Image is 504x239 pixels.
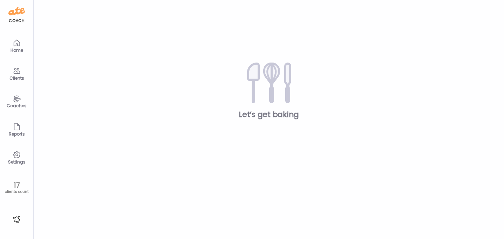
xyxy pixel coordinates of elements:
[4,103,29,108] div: Coaches
[8,6,25,17] img: ate
[4,132,29,136] div: Reports
[45,109,493,120] div: Let’s get baking
[4,48,29,52] div: Home
[2,181,31,189] div: 17
[4,76,29,80] div: Clients
[4,160,29,164] div: Settings
[2,189,31,194] div: clients count
[9,18,24,24] div: coach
